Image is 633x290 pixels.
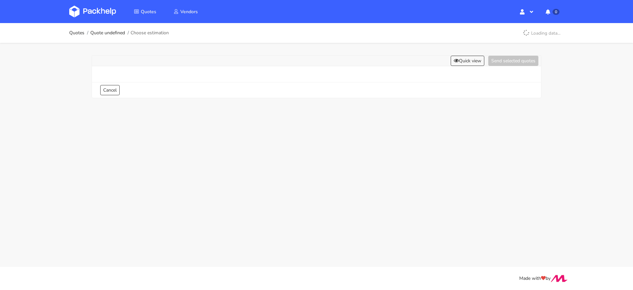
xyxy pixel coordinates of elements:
p: Loading data... [519,27,564,39]
span: Quotes [141,9,156,15]
nav: breadcrumb [69,26,169,40]
a: Cancel [100,85,120,95]
img: Dashboard [69,6,116,17]
div: Made with by [61,275,572,282]
span: 0 [553,9,559,15]
a: Quote undefined [90,30,125,36]
img: Move Closer [551,275,568,282]
span: Choose estimation [131,30,169,36]
span: Vendors [180,9,198,15]
button: Send selected quotes [488,56,538,66]
a: Quotes [126,6,164,17]
a: Vendors [166,6,206,17]
button: Quick view [451,56,484,66]
a: Quotes [69,30,84,36]
button: 0 [540,6,564,17]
